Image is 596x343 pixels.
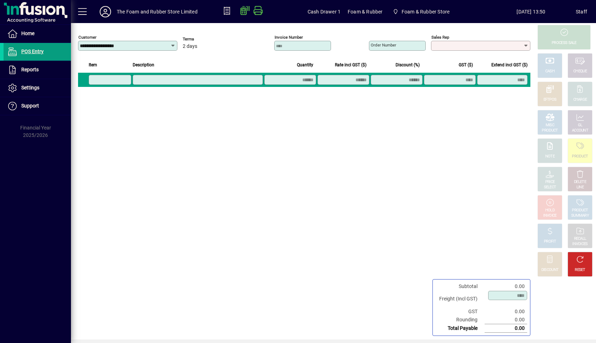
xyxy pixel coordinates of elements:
a: Reports [4,61,71,79]
div: PROFIT [544,239,556,244]
div: PRICE [545,179,555,185]
div: EFTPOS [543,97,557,103]
mat-label: Customer [78,35,96,40]
mat-label: Order number [371,43,396,48]
div: ACCOUNT [572,128,588,133]
span: Discount (%) [396,61,420,69]
span: 2 days [183,44,197,49]
span: Rate incl GST ($) [335,61,366,69]
td: 0.00 [485,282,527,291]
span: Foam & Rubber Store [390,5,452,18]
span: Settings [21,85,39,90]
div: RESET [575,267,585,273]
div: INVOICE [543,213,556,218]
div: MISC [546,123,554,128]
div: NOTE [545,154,554,159]
a: Settings [4,79,71,97]
span: Foam & Rubber Store [402,6,449,17]
td: GST [436,308,485,316]
div: The Foam and Rubber Store Limited [117,6,198,17]
span: Extend incl GST ($) [491,61,528,69]
mat-label: Invoice number [275,35,303,40]
div: Staff [576,6,587,17]
div: SUMMARY [571,213,589,218]
div: RECALL [574,236,586,242]
mat-label: Sales rep [431,35,449,40]
div: GL [578,123,583,128]
span: Support [21,103,39,109]
td: Freight (Incl GST) [436,291,485,308]
div: CHARGE [573,97,587,103]
div: DELETE [574,179,586,185]
div: DISCOUNT [541,267,558,273]
span: [DATE] 13:50 [486,6,576,17]
span: Foam & Rubber [348,6,382,17]
div: INVOICES [572,242,587,247]
button: Profile [94,5,117,18]
div: CHEQUE [573,69,587,74]
div: PRODUCT [572,208,588,213]
span: POS Entry [21,49,44,54]
div: CASH [545,69,554,74]
span: Cash Drawer 1 [308,6,341,17]
span: Home [21,31,34,36]
span: Item [89,61,97,69]
td: 0.00 [485,324,527,333]
div: LINE [576,185,584,190]
div: PRODUCT [542,128,558,133]
div: PRODUCT [572,154,588,159]
a: Support [4,97,71,115]
span: Quantity [297,61,313,69]
span: Description [133,61,154,69]
td: Rounding [436,316,485,324]
td: Subtotal [436,282,485,291]
span: Terms [183,37,225,42]
div: HOLD [545,208,554,213]
div: SELECT [544,185,556,190]
span: Reports [21,67,39,72]
span: GST ($) [459,61,473,69]
div: PROCESS SALE [552,40,576,46]
td: 0.00 [485,308,527,316]
td: 0.00 [485,316,527,324]
a: Home [4,25,71,43]
td: Total Payable [436,324,485,333]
